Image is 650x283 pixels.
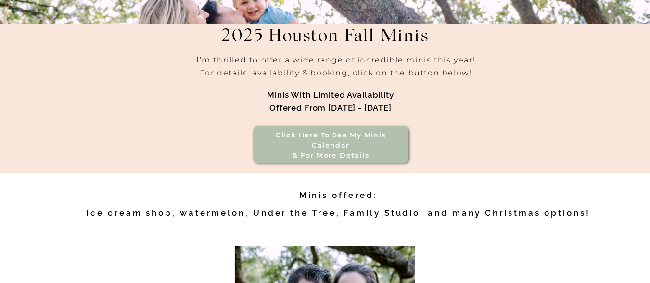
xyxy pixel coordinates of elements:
h3: Click here to see my minis calendar & for more details [262,130,400,151]
h2: I'm thrilled to offer a wide range of incredible minis this year! For details, availability & boo... [101,53,571,98]
h1: Minis with limited availability offered from [DATE] - [DATE] [197,88,465,139]
h1: 2025 Houston Fall Minis [206,27,445,58]
h2: Minis offered: Ice cream shop, watermelon, Under the Tree, Family Studio, and many Christmas opti... [72,186,605,230]
a: Click here to see my minis calendar& for more details [262,130,400,151]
